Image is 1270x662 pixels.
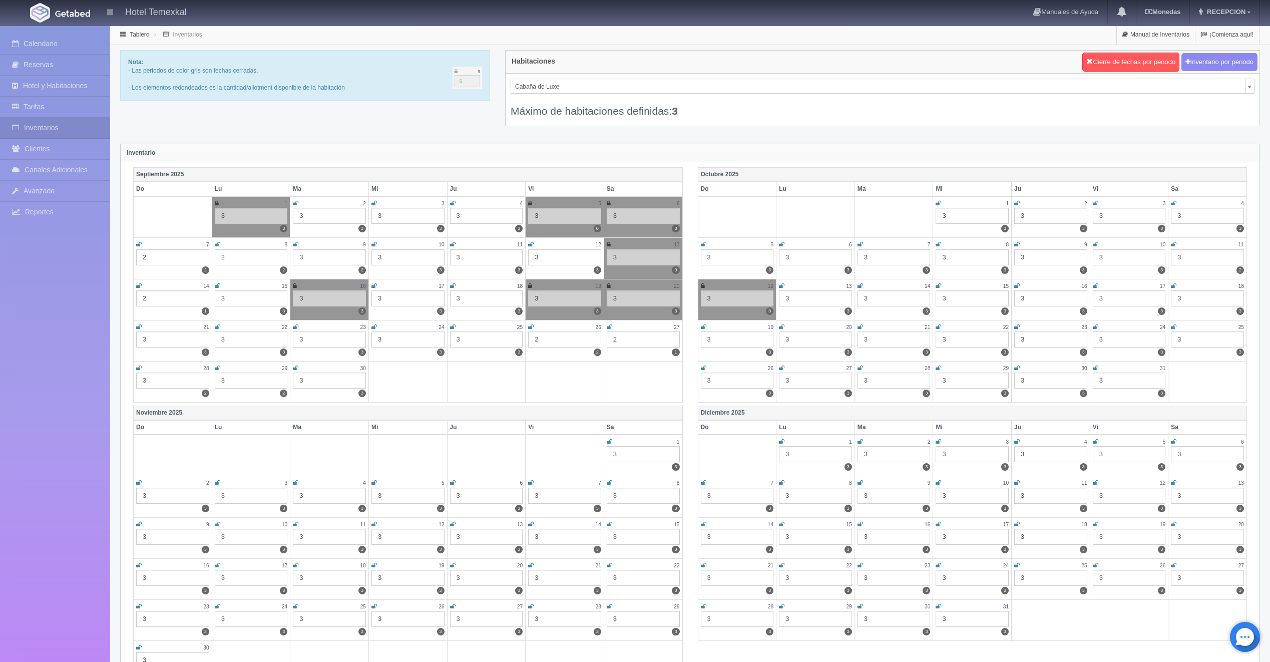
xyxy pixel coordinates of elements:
th: Ma [290,182,369,196]
label: 3 [594,587,601,594]
label: 3 [923,349,930,356]
div: 3 [779,373,852,389]
label: 3 [844,266,852,274]
small: 3 [442,201,445,206]
div: 3 [701,290,774,306]
div: 3 [607,570,680,586]
label: 3 [766,628,773,635]
label: 1 [202,307,209,315]
label: 3 [1236,225,1244,232]
label: 3 [515,349,523,356]
div: 3 [858,611,931,627]
h4: Hotel Temexkal [125,5,187,18]
label: 3 [923,390,930,397]
label: 3 [1080,390,1087,397]
div: 3 [779,488,852,504]
label: 3 [1158,307,1165,315]
div: 3 [293,611,366,627]
label: 3 [515,587,523,594]
label: 3 [1001,266,1009,274]
label: 3 [594,266,601,274]
div: 3 [371,488,445,504]
label: 3 [1001,307,1009,315]
label: 3 [437,349,445,356]
label: 3 [1158,463,1165,471]
div: 3 [450,529,523,545]
div: 3 [528,488,601,504]
small: 12 [596,242,601,247]
div: 2 [136,290,209,306]
small: 1 [285,201,288,206]
div: 3 [136,529,209,545]
div: 3 [1171,249,1244,265]
div: 3 [1014,373,1087,389]
div: 3 [1171,446,1244,462]
div: 3 [1093,208,1166,224]
a: Tablero [130,31,149,38]
label: 2 [202,390,209,397]
label: 3 [1158,349,1165,356]
label: 3 [844,307,852,315]
small: 3 [1163,201,1166,206]
label: 3 [766,546,773,553]
label: 0 [766,307,773,315]
small: 8 [285,242,288,247]
div: 3 [215,208,288,224]
div: 3 [371,208,445,224]
div: 3 [607,529,680,545]
div: 3 [450,611,523,627]
th: Vi [1090,182,1168,196]
strong: Inventario [127,149,155,156]
label: 3 [923,266,930,274]
label: 3 [1158,546,1165,553]
label: 3 [594,307,601,315]
div: 3 [1014,570,1087,586]
label: 3 [1080,463,1087,471]
b: Nota: [128,59,144,66]
label: 3 [672,463,679,471]
div: 3 [1093,249,1166,265]
div: 3 [1014,249,1087,265]
div: 3 [779,332,852,348]
small: 7 [206,242,209,247]
small: 4 [520,201,523,206]
label: 3 [358,390,366,397]
label: 3 [280,546,287,553]
div: 3 [528,208,601,224]
label: 3 [844,505,852,512]
label: 3 [766,390,773,397]
div: 3 [528,611,601,627]
th: Ma [855,182,933,196]
small: 2 [1084,201,1087,206]
div: 3 [293,529,366,545]
div: 3 [1171,332,1244,348]
small: 2 [363,201,366,206]
label: 3 [437,546,445,553]
small: 1 [1006,201,1009,206]
span: RECEPCION [1204,8,1245,16]
div: 3 [371,332,445,348]
div: 3 [936,249,1009,265]
div: 3 [607,611,680,627]
div: 3 [701,570,774,586]
div: 3 [1093,488,1166,504]
label: 3 [766,587,773,594]
label: 3 [280,628,287,635]
label: 3 [672,587,679,594]
label: 3 [202,349,209,356]
div: 3 [1171,290,1244,306]
small: 6 [677,201,680,206]
label: 3 [358,307,366,315]
div: 3 [701,332,774,348]
label: 3 [1158,225,1165,232]
div: 3 [528,249,601,265]
label: 3 [202,546,209,553]
div: 3 [215,373,288,389]
div: 3 [607,290,680,306]
label: 3 [1236,349,1244,356]
div: 3 [371,529,445,545]
div: 3 [1093,373,1166,389]
label: 3 [923,587,930,594]
label: 3 [358,349,366,356]
label: 3 [515,546,523,553]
